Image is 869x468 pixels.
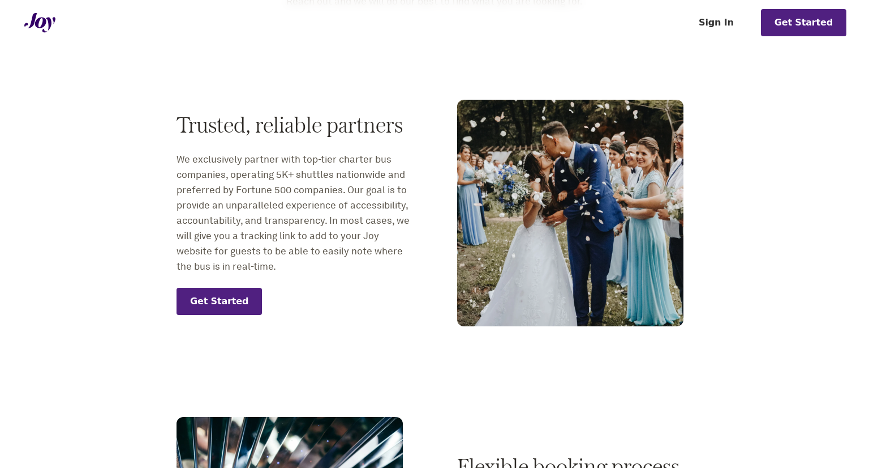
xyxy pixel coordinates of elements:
[685,9,747,36] a: Sign In
[177,152,412,274] p: We exclusively partner with top-tier charter bus companies, operating 5K+ shuttles nationwide and...
[177,288,262,315] a: Get Started
[177,111,412,138] h2: Trusted, reliable partners
[761,9,846,36] a: Get Started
